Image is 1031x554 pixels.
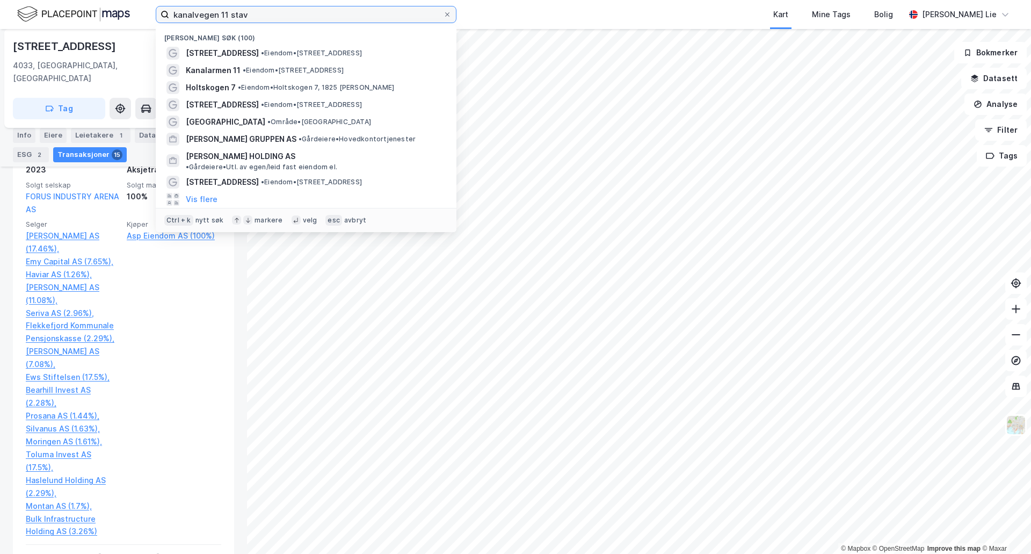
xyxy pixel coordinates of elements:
[127,181,221,190] span: Solgt matrikkelandel
[26,513,120,538] a: Bulk Infrastructure Holding AS (3.26%)
[186,98,259,111] span: [STREET_ADDRESS]
[17,5,130,24] img: logo.f888ab2527a4732fd821a326f86c7f29.svg
[873,545,925,552] a: OpenStreetMap
[186,150,295,163] span: [PERSON_NAME] HOLDING AS
[34,149,45,160] div: 2
[773,8,788,21] div: Kart
[186,133,296,146] span: [PERSON_NAME] GRUPPEN AS
[13,38,118,55] div: [STREET_ADDRESS]
[40,128,67,143] div: Eiere
[243,66,246,74] span: •
[195,216,224,225] div: nytt søk
[26,422,120,435] a: Silvanus AS (1.63%),
[127,229,221,242] a: Asp Eiendom AS (100%)
[238,83,241,91] span: •
[238,83,394,92] span: Eiendom • Holtskogen 7, 1825 [PERSON_NAME]
[299,135,416,143] span: Gårdeiere • Hovedkontortjenester
[977,502,1031,554] iframe: Chat Widget
[71,128,130,143] div: Leietakere
[169,6,443,23] input: Søk på adresse, matrikkel, gårdeiere, leietakere eller personer
[186,47,259,60] span: [STREET_ADDRESS]
[186,163,337,171] span: Gårdeiere • Utl. av egen/leid fast eiendom el.
[299,135,302,143] span: •
[261,49,264,57] span: •
[26,307,120,320] a: Seriva AS (2.96%),
[26,181,120,190] span: Solgt selskap
[26,448,120,474] a: Toluma Invest AS (17.5%),
[26,500,120,513] a: Montan AS (1.7%),
[303,216,317,225] div: velg
[26,319,120,345] a: Flekkefjord Kommunale Pensjonskasse (2.29%),
[13,98,105,119] button: Tag
[186,163,189,171] span: •
[977,502,1031,554] div: Kontrollprogram for chat
[186,116,265,128] span: [GEOGRAPHIC_DATA]
[261,100,264,109] span: •
[186,176,259,189] span: [STREET_ADDRESS]
[26,163,120,176] div: 2023
[261,49,362,57] span: Eiendom • [STREET_ADDRESS]
[344,216,366,225] div: avbryt
[26,435,120,448] a: Moringen AS (1.61%),
[1006,415,1026,435] img: Z
[975,119,1027,141] button: Filter
[267,118,371,126] span: Område • [GEOGRAPHIC_DATA]
[112,149,122,160] div: 15
[977,145,1027,167] button: Tags
[812,8,851,21] div: Mine Tags
[325,215,342,226] div: esc
[156,25,456,45] div: [PERSON_NAME] søk (100)
[53,147,127,162] div: Transaksjoner
[115,130,126,141] div: 1
[13,128,35,143] div: Info
[186,64,241,77] span: Kanalarmen 11
[26,255,120,268] a: Emy Capital AS (7.65%),
[927,545,981,552] a: Improve this map
[26,281,120,307] a: [PERSON_NAME] AS (11.08%),
[13,59,187,85] div: 4033, [GEOGRAPHIC_DATA], [GEOGRAPHIC_DATA]
[26,192,119,214] a: FORUS INDUSTRY ARENA AS
[127,190,221,203] div: 100%
[186,81,236,94] span: Holtskogen 7
[13,147,49,162] div: ESG
[954,42,1027,63] button: Bokmerker
[26,371,120,384] a: Ews Stiftelsen (17.5%),
[964,93,1027,115] button: Analyse
[26,268,120,281] a: Haviar AS (1.26%),
[135,128,188,143] div: Datasett
[186,193,217,206] button: Vis flere
[127,163,221,176] div: Aksjetransaksjon
[841,545,870,552] a: Mapbox
[26,409,120,422] a: Prosana AS (1.44%),
[243,66,344,75] span: Eiendom • [STREET_ADDRESS]
[922,8,997,21] div: [PERSON_NAME] Lie
[164,215,193,226] div: Ctrl + k
[261,178,362,186] span: Eiendom • [STREET_ADDRESS]
[874,8,893,21] div: Bolig
[26,229,120,255] a: [PERSON_NAME] AS (17.46%),
[26,384,120,409] a: Bearhill Invest AS (2.28%),
[255,216,282,225] div: markere
[127,220,221,229] span: Kjøper
[261,178,264,186] span: •
[26,474,120,500] a: Haslelund Holding AS (2.29%),
[26,220,120,229] span: Selger
[26,345,120,371] a: [PERSON_NAME] AS (7.08%),
[267,118,271,126] span: •
[961,68,1027,89] button: Datasett
[261,100,362,109] span: Eiendom • [STREET_ADDRESS]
